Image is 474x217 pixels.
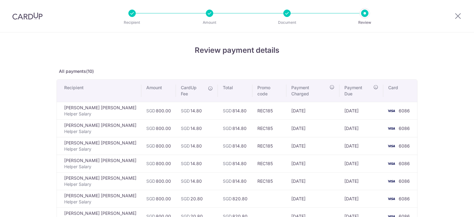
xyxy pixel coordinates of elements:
img: <span class="translation_missing" title="translation missing: en.account_steps.new_confirm_form.b... [385,142,397,150]
p: Helper Salary [64,164,136,170]
td: 14.80 [176,155,218,172]
p: Helper Salary [64,111,136,117]
td: [DATE] [339,172,383,190]
td: REC185 [252,102,287,119]
td: [DATE] [286,155,339,172]
th: Total [218,80,252,102]
th: Card [383,80,417,102]
td: 800.00 [141,172,176,190]
p: Document [264,19,310,26]
span: 6086 [399,161,410,166]
span: SGD [181,108,190,113]
td: REC185 [252,155,287,172]
td: [DATE] [286,172,339,190]
span: Payment Due [344,85,372,97]
p: Helper Salary [64,181,136,187]
span: 6086 [399,196,410,201]
p: Amount [187,19,232,26]
th: Promo code [252,80,287,102]
td: 820.80 [218,190,252,207]
img: <span class="translation_missing" title="translation missing: en.account_steps.new_confirm_form.b... [385,195,397,202]
td: 20.80 [176,190,218,207]
td: 814.80 [218,119,252,137]
span: Payment Charged [291,85,328,97]
td: 800.00 [141,102,176,119]
th: Amount [141,80,176,102]
td: REC185 [252,137,287,155]
td: REC185 [252,172,287,190]
p: Recipient [109,19,155,26]
td: [DATE] [286,119,339,137]
span: 6086 [399,143,410,148]
img: CardUp [12,12,43,20]
span: SGD [181,196,190,201]
span: 6086 [399,108,410,113]
td: [DATE] [339,102,383,119]
td: 14.80 [176,119,218,137]
img: <span class="translation_missing" title="translation missing: en.account_steps.new_confirm_form.b... [385,107,397,115]
td: 800.00 [141,137,176,155]
span: SGD [146,143,155,148]
td: [PERSON_NAME] [PERSON_NAME] [57,119,141,137]
span: SGD [223,143,232,148]
td: [PERSON_NAME] [PERSON_NAME] [57,137,141,155]
td: [PERSON_NAME] [PERSON_NAME] [57,190,141,207]
td: [DATE] [339,119,383,137]
h4: Review payment details [56,45,418,56]
p: Helper Salary [64,199,136,205]
span: SGD [181,143,190,148]
img: <span class="translation_missing" title="translation missing: en.account_steps.new_confirm_form.b... [385,160,397,167]
td: [DATE] [339,155,383,172]
p: Helper Salary [64,146,136,152]
td: 814.80 [218,137,252,155]
td: 14.80 [176,137,218,155]
span: SGD [146,196,155,201]
span: SGD [223,161,232,166]
span: CardUp Fee [181,85,205,97]
span: SGD [223,108,232,113]
td: 814.80 [218,102,252,119]
td: [DATE] [286,102,339,119]
td: 800.00 [141,119,176,137]
td: REC185 [252,119,287,137]
p: Review [342,19,388,26]
td: [PERSON_NAME] [PERSON_NAME] [57,155,141,172]
span: SGD [146,126,155,131]
td: [DATE] [286,190,339,207]
span: SGD [146,161,155,166]
td: 14.80 [176,172,218,190]
td: 814.80 [218,155,252,172]
p: Helper Salary [64,128,136,135]
span: 6086 [399,126,410,131]
td: 800.00 [141,190,176,207]
span: SGD [146,178,155,184]
th: Recipient [57,80,141,102]
span: SGD [223,196,232,201]
span: SGD [181,161,190,166]
span: SGD [181,126,190,131]
span: SGD [223,178,232,184]
td: 800.00 [141,155,176,172]
td: [DATE] [286,137,339,155]
td: 814.80 [218,172,252,190]
span: SGD [223,126,232,131]
span: 6086 [399,178,410,184]
td: [DATE] [339,190,383,207]
td: [PERSON_NAME] [PERSON_NAME] [57,172,141,190]
td: [PERSON_NAME] [PERSON_NAME] [57,102,141,119]
td: 14.80 [176,102,218,119]
td: [DATE] [339,137,383,155]
span: SGD [146,108,155,113]
p: All payments(10) [56,68,418,74]
span: SGD [181,178,190,184]
img: <span class="translation_missing" title="translation missing: en.account_steps.new_confirm_form.b... [385,177,397,185]
img: <span class="translation_missing" title="translation missing: en.account_steps.new_confirm_form.b... [385,125,397,132]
